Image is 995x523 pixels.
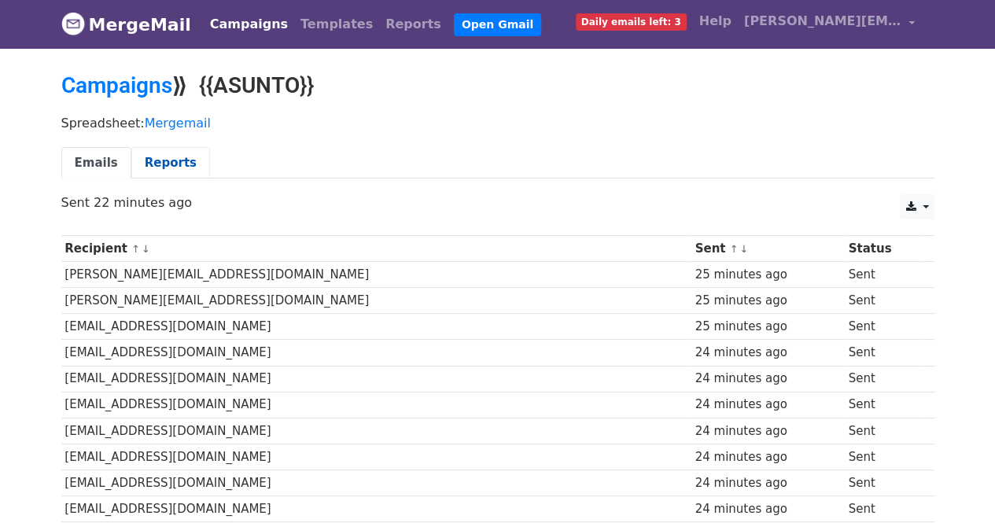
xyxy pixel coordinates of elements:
td: [EMAIL_ADDRESS][DOMAIN_NAME] [61,496,691,522]
a: Daily emails left: 3 [569,6,693,37]
a: ↓ [739,243,748,255]
td: Sent [845,470,923,495]
a: Mergemail [145,116,211,131]
span: [PERSON_NAME][EMAIL_ADDRESS][PERSON_NAME][DOMAIN_NAME] [744,12,901,31]
a: Reports [379,9,448,40]
a: Open Gmail [454,13,541,36]
td: Sent [845,392,923,418]
a: ↓ [142,243,150,255]
iframe: Chat Widget [916,447,995,523]
a: Templates [294,9,379,40]
td: [PERSON_NAME][EMAIL_ADDRESS][DOMAIN_NAME] [61,288,691,314]
div: 25 minutes ago [695,318,840,336]
a: Campaigns [204,9,294,40]
td: Sent [845,262,923,288]
h2: ⟫ {{ASUNTO}} [61,72,934,99]
div: Widget de chat [916,447,995,523]
div: 24 minutes ago [695,474,840,492]
div: 24 minutes ago [695,448,840,466]
td: [EMAIL_ADDRESS][DOMAIN_NAME] [61,366,691,392]
div: 24 minutes ago [695,500,840,518]
td: Sent [845,314,923,340]
a: Help [693,6,738,37]
p: Sent 22 minutes ago [61,194,934,211]
td: [EMAIL_ADDRESS][DOMAIN_NAME] [61,470,691,495]
p: Spreadsheet: [61,115,934,131]
td: Sent [845,418,923,444]
td: [EMAIL_ADDRESS][DOMAIN_NAME] [61,444,691,470]
a: MergeMail [61,8,191,41]
th: Status [845,236,923,262]
td: Sent [845,366,923,392]
td: Sent [845,496,923,522]
a: Reports [131,147,210,179]
div: 24 minutes ago [695,396,840,414]
a: Campaigns [61,72,172,98]
a: ↑ [131,243,140,255]
div: 25 minutes ago [695,292,840,310]
th: Sent [691,236,845,262]
span: Daily emails left: 3 [576,13,687,31]
td: [EMAIL_ADDRESS][DOMAIN_NAME] [61,340,691,366]
div: 25 minutes ago [695,266,840,284]
td: Sent [845,340,923,366]
div: 24 minutes ago [695,344,840,362]
td: Sent [845,288,923,314]
a: Emails [61,147,131,179]
img: MergeMail logo [61,12,85,35]
div: 24 minutes ago [695,370,840,388]
td: [EMAIL_ADDRESS][DOMAIN_NAME] [61,314,691,340]
td: [PERSON_NAME][EMAIL_ADDRESS][DOMAIN_NAME] [61,262,691,288]
td: [EMAIL_ADDRESS][DOMAIN_NAME] [61,418,691,444]
a: ↑ [729,243,738,255]
th: Recipient [61,236,691,262]
td: Sent [845,444,923,470]
td: [EMAIL_ADDRESS][DOMAIN_NAME] [61,392,691,418]
a: [PERSON_NAME][EMAIL_ADDRESS][PERSON_NAME][DOMAIN_NAME] [738,6,922,42]
div: 24 minutes ago [695,422,840,440]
